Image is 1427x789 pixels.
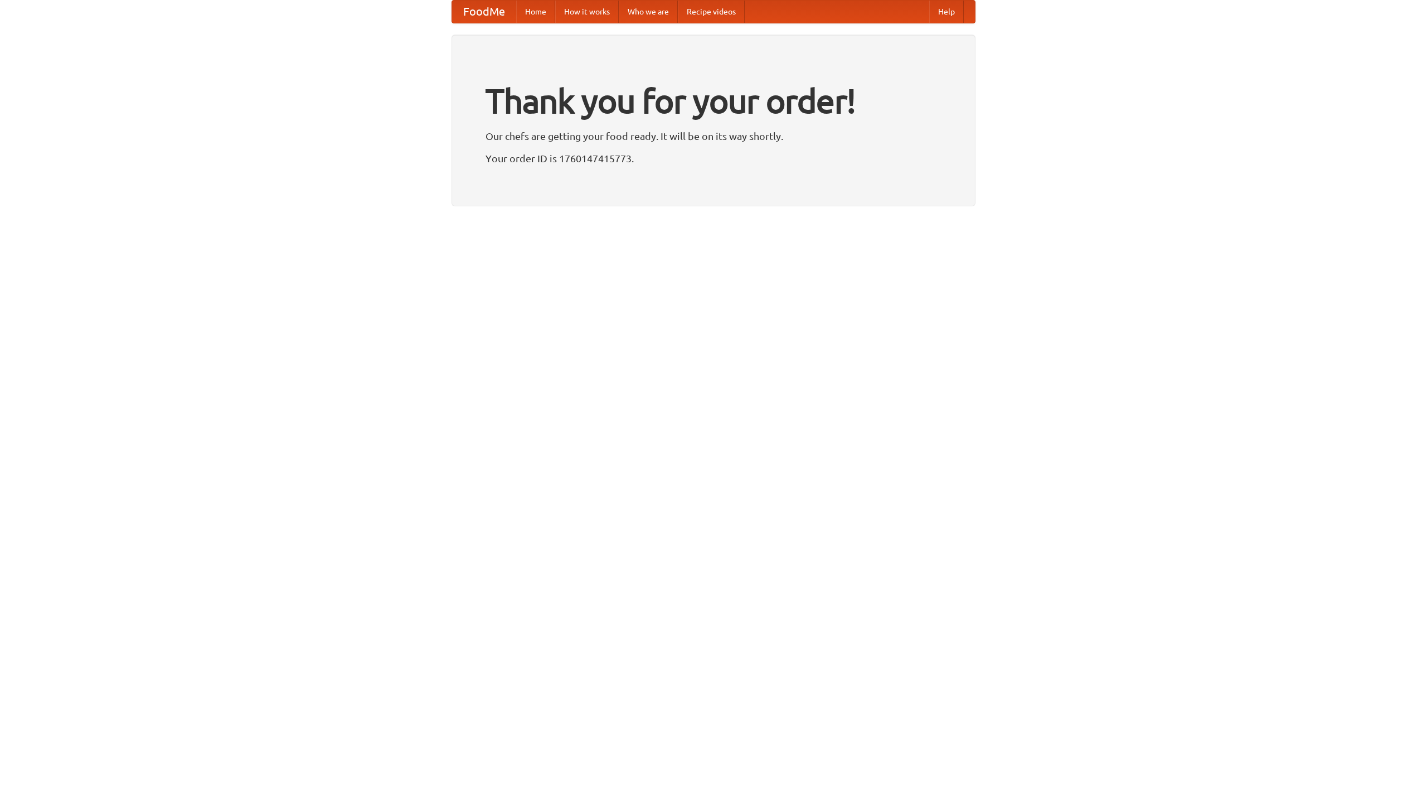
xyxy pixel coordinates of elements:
p: Our chefs are getting your food ready. It will be on its way shortly. [486,128,941,144]
a: Home [516,1,555,23]
a: How it works [555,1,619,23]
a: FoodMe [452,1,516,23]
h1: Thank you for your order! [486,74,941,128]
a: Who we are [619,1,678,23]
a: Help [929,1,964,23]
p: Your order ID is 1760147415773. [486,150,941,167]
a: Recipe videos [678,1,745,23]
